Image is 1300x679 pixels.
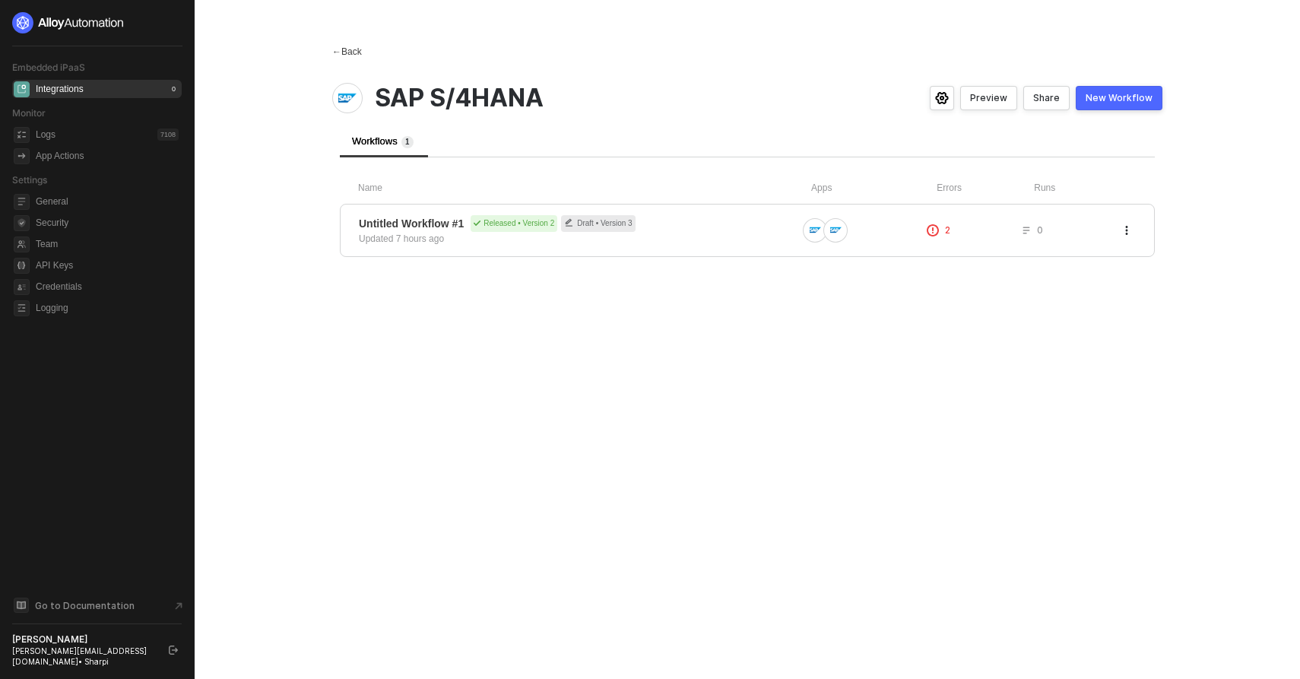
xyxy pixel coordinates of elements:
span: logging [14,300,30,316]
div: Released • Version 2 [471,215,557,232]
div: Draft • Version 3 [561,215,635,232]
a: Knowledge Base [12,596,182,614]
span: icon-app-actions [14,148,30,164]
span: logout [169,646,178,655]
div: Logs [36,129,55,141]
span: general [14,194,30,210]
span: icon-settings [935,92,949,104]
div: App Actions [36,150,84,163]
div: New Workflow [1086,92,1153,104]
div: Updated 7 hours ago [359,232,444,246]
div: Name [358,182,811,195]
div: Runs [1034,182,1137,195]
div: Preview [970,92,1007,104]
span: 1 [405,138,410,146]
div: [PERSON_NAME] [12,633,155,646]
span: api-key [14,258,30,274]
span: Security [36,214,179,232]
span: General [36,192,179,211]
span: Embedded iPaaS [12,62,85,73]
div: Back [332,46,362,59]
span: 2 [945,224,950,236]
span: credentials [14,279,30,295]
button: Preview [960,86,1017,110]
span: Credentials [36,278,179,296]
div: Share [1033,92,1060,104]
span: Logging [36,299,179,317]
img: logo [12,12,125,33]
span: Settings [12,174,47,186]
div: Integrations [36,83,84,96]
span: integrations [14,81,30,97]
span: security [14,215,30,231]
span: ← [332,46,341,57]
span: team [14,236,30,252]
span: documentation [14,598,29,613]
span: API Keys [36,256,179,274]
div: Apps [811,182,937,195]
span: SAP S/4HANA [375,84,544,113]
img: icon [810,224,821,236]
img: integration-icon [338,89,357,107]
span: icon-list [1022,226,1031,235]
span: Monitor [12,107,46,119]
div: [PERSON_NAME][EMAIL_ADDRESS][DOMAIN_NAME] • Sharpi [12,646,155,667]
a: logo [12,12,182,33]
div: Errors [937,182,1034,195]
div: 7108 [157,129,179,141]
span: Untitled Workflow #1 [359,216,464,231]
img: icon [830,224,842,236]
span: document-arrow [171,598,186,614]
div: 0 [169,83,179,95]
span: icon-logs [14,127,30,143]
span: 0 [1037,224,1043,236]
span: Go to Documentation [35,599,135,612]
span: Workflows [352,135,414,147]
span: Team [36,235,179,253]
span: icon-exclamation [927,224,939,236]
button: New Workflow [1076,86,1162,110]
button: Share [1023,86,1070,110]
